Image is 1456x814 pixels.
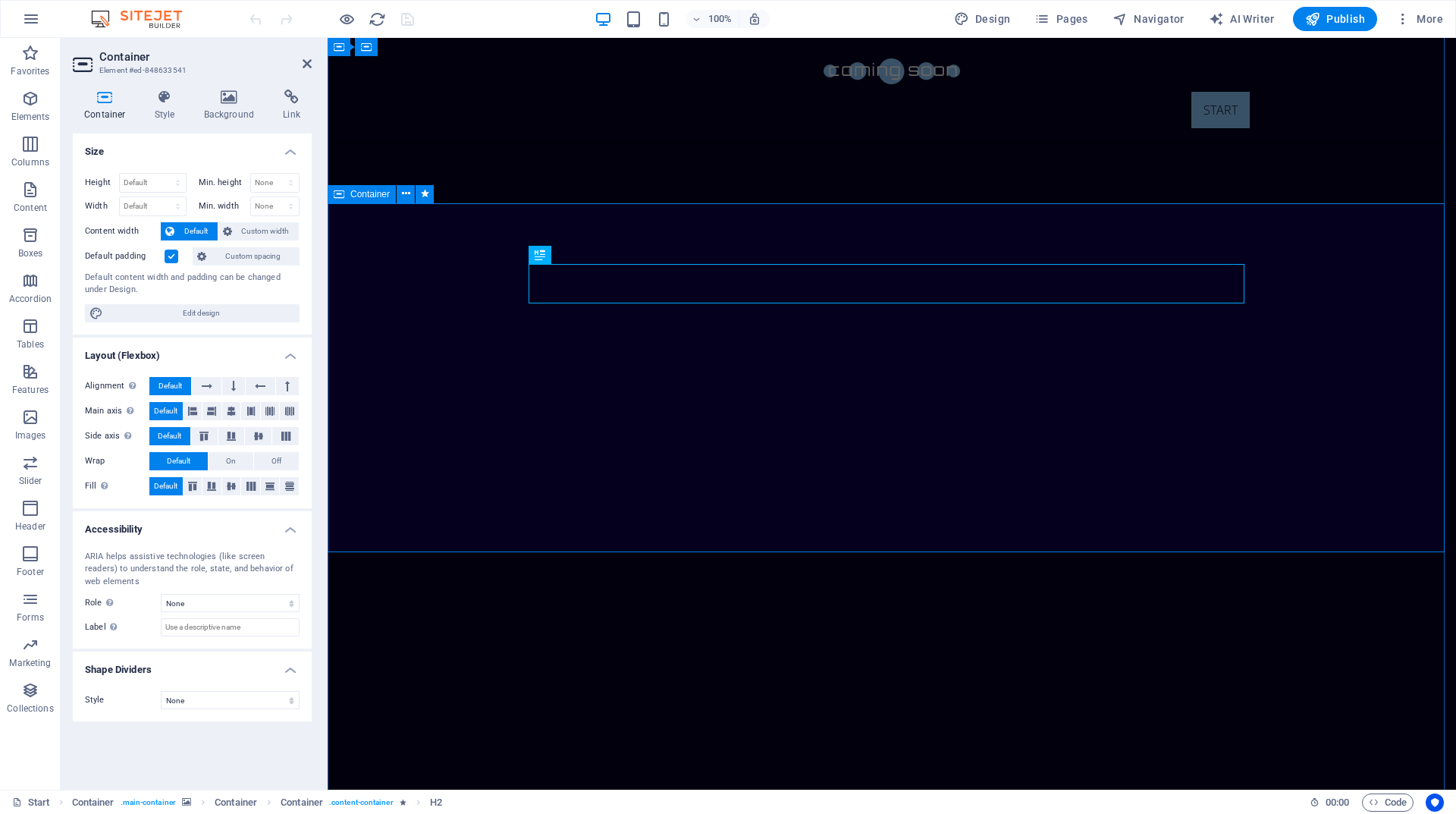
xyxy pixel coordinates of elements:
[7,702,53,715] p: Collections
[167,452,190,470] span: Default
[17,566,44,578] p: Footer
[158,427,181,445] span: Default
[1326,794,1349,812] span: 00 00
[350,190,390,199] span: Container
[85,695,105,705] span: Style
[218,222,300,240] button: Custom width
[85,594,118,612] span: Role
[85,551,300,589] div: ARIA helps assistive technologies (like screen readers) to understand the role, state, and behavi...
[1203,7,1281,31] button: AI Writer
[209,452,253,470] button: On
[85,272,300,297] div: Default content width and padding can be changed under Design.
[199,178,250,187] label: Min. height
[337,10,356,28] button: Click here to leave preview mode and continue editing
[400,798,406,806] i: Element contains an animation
[85,402,149,420] label: Main axis
[85,178,119,187] label: Height
[329,794,394,812] span: . content-container
[154,402,177,420] span: Default
[1028,7,1094,31] button: Pages
[11,65,49,77] p: Favorites
[1336,797,1338,808] span: :
[14,202,47,214] p: Content
[17,338,44,350] p: Tables
[1310,794,1350,812] h6: Session time
[368,10,386,28] button: reload
[1293,7,1377,31] button: Publish
[149,452,208,470] button: Default
[954,11,1011,27] span: Design
[1209,11,1275,27] span: AI Writer
[9,657,51,669] p: Marketing
[1034,11,1087,27] span: Pages
[19,475,42,487] p: Slider
[85,247,165,266] label: Default padding
[85,304,300,322] button: Edit design
[73,338,312,365] h4: Layout (Flexbox)
[73,134,312,161] h4: Size
[281,794,323,812] span: Click to select. Double-click to edit
[686,10,739,28] button: 100%
[748,12,761,26] i: On resize automatically adjust zoom level to fit chosen device.
[1106,7,1191,31] button: Navigator
[1305,11,1365,27] span: Publish
[149,427,190,445] button: Default
[708,10,733,28] h6: 100%
[271,452,281,470] span: Off
[237,222,295,240] span: Custom width
[85,477,149,495] label: Fill
[199,202,250,210] label: Min. width
[143,90,193,121] h4: Style
[85,452,149,470] label: Wrap
[18,247,43,259] p: Boxes
[1369,794,1407,812] span: Code
[15,429,46,442] p: Images
[85,222,161,240] label: Content width
[11,111,50,123] p: Elements
[254,452,299,470] button: Off
[85,618,161,636] label: Label
[161,222,218,240] button: Default
[211,247,295,266] span: Custom spacing
[948,7,1017,31] button: Design
[72,794,115,812] span: Click to select. Double-click to edit
[9,293,52,305] p: Accordion
[12,384,49,396] p: Features
[11,156,49,168] p: Columns
[271,90,312,121] h4: Link
[158,377,182,395] span: Default
[179,222,213,240] span: Default
[73,90,143,121] h4: Container
[193,247,300,266] button: Custom spacing
[1426,794,1444,812] button: Usercentrics
[12,794,50,812] a: Click to cancel selection. Double-click to open Pages
[149,377,191,395] button: Default
[73,652,312,679] h4: Shape Dividers
[15,520,45,533] p: Header
[99,64,281,77] h3: Element #ed-848633541
[215,794,257,812] span: Click to select. Double-click to edit
[149,477,183,495] button: Default
[85,427,149,445] label: Side axis
[87,10,201,28] img: Editor Logo
[1112,11,1185,27] span: Navigator
[1362,794,1414,812] button: Code
[85,202,119,210] label: Width
[430,794,442,812] span: Click to select. Double-click to edit
[1389,7,1449,31] button: More
[121,794,176,812] span: . main-container
[99,50,312,64] h2: Container
[17,611,44,624] p: Forms
[73,511,312,539] h4: Accessibility
[154,477,177,495] span: Default
[149,402,183,420] button: Default
[1395,11,1443,27] span: More
[226,452,236,470] span: On
[369,11,386,28] i: Reload page
[72,794,442,812] nav: breadcrumb
[193,90,272,121] h4: Background
[182,798,191,806] i: This element contains a background
[161,618,300,636] input: Use a descriptive name
[108,304,295,322] span: Edit design
[85,377,149,395] label: Alignment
